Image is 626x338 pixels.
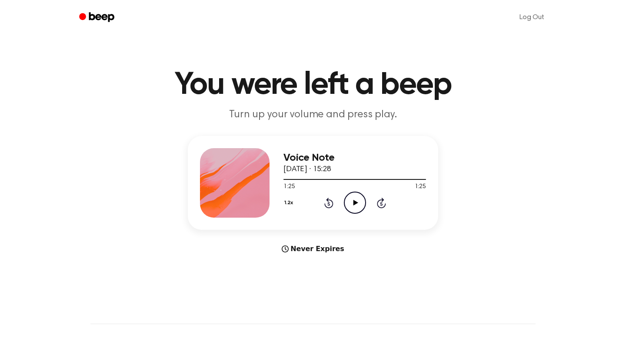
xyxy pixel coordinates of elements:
[283,152,426,164] h3: Voice Note
[283,182,295,192] span: 1:25
[283,196,296,210] button: 1.2x
[511,7,553,28] a: Log Out
[188,244,438,254] div: Never Expires
[283,166,331,173] span: [DATE] · 15:28
[90,70,536,101] h1: You were left a beep
[415,182,426,192] span: 1:25
[73,9,122,26] a: Beep
[146,108,480,122] p: Turn up your volume and press play.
